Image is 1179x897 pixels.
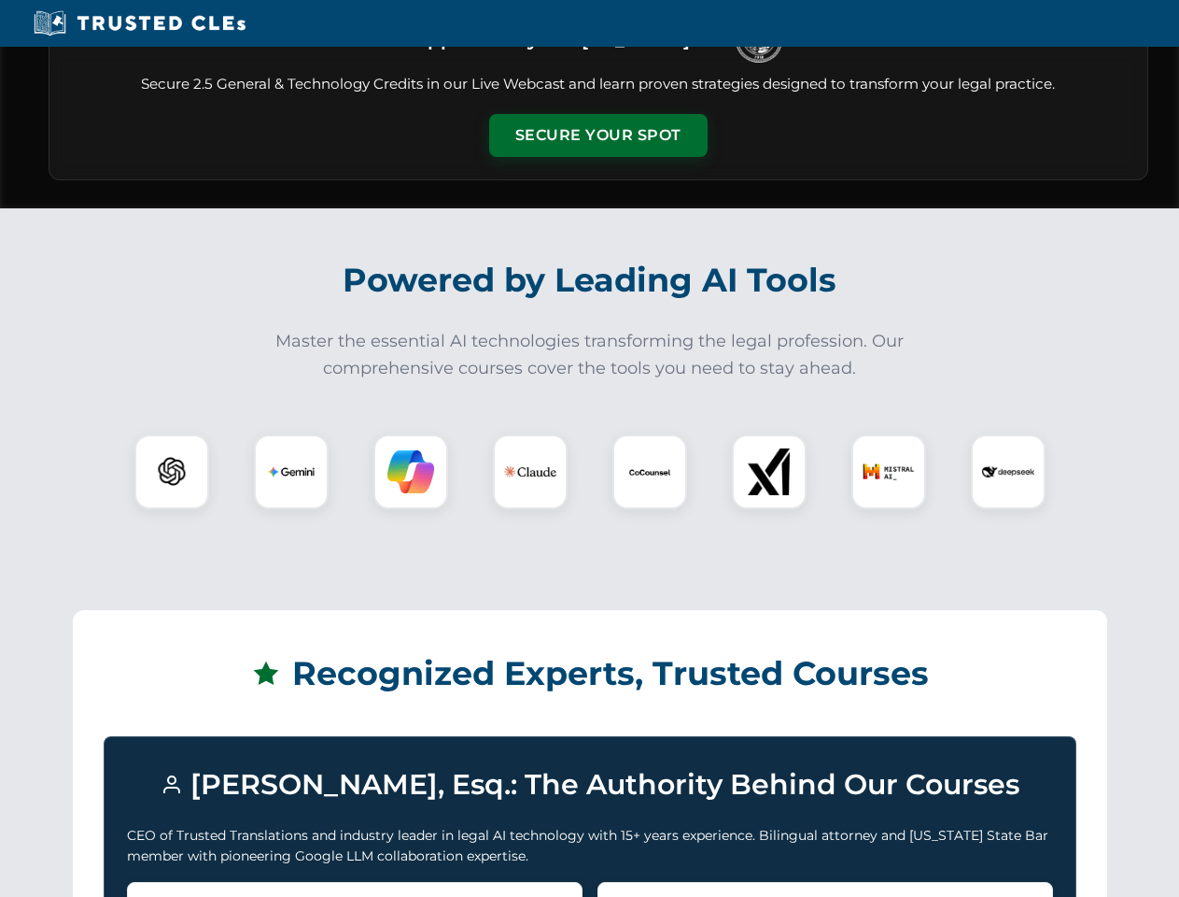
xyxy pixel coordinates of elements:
[104,641,1076,706] h2: Recognized Experts, Trusted Courses
[732,434,807,509] div: xAI
[28,9,251,37] img: Trusted CLEs
[746,448,793,495] img: xAI Logo
[504,446,556,498] img: Claude Logo
[72,74,1125,95] p: Secure 2.5 General & Technology Credits in our Live Webcast and learn proven strategies designed ...
[254,434,329,509] div: Gemini
[489,114,708,157] button: Secure Your Spot
[851,434,926,509] div: Mistral AI
[263,328,917,382] p: Master the essential AI technologies transforming the legal profession. Our comprehensive courses...
[134,434,209,509] div: ChatGPT
[493,434,568,509] div: Claude
[612,434,687,509] div: CoCounsel
[387,448,434,495] img: Copilot Logo
[145,445,199,499] img: ChatGPT Logo
[373,434,448,509] div: Copilot
[863,446,915,498] img: Mistral AI Logo
[971,434,1046,509] div: DeepSeek
[626,448,673,495] img: CoCounsel Logo
[127,825,1053,867] p: CEO of Trusted Translations and industry leader in legal AI technology with 15+ years experience....
[127,760,1053,810] h3: [PERSON_NAME], Esq.: The Authority Behind Our Courses
[982,446,1034,498] img: DeepSeek Logo
[73,248,1107,313] h2: Powered by Leading AI Tools
[268,448,315,495] img: Gemini Logo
